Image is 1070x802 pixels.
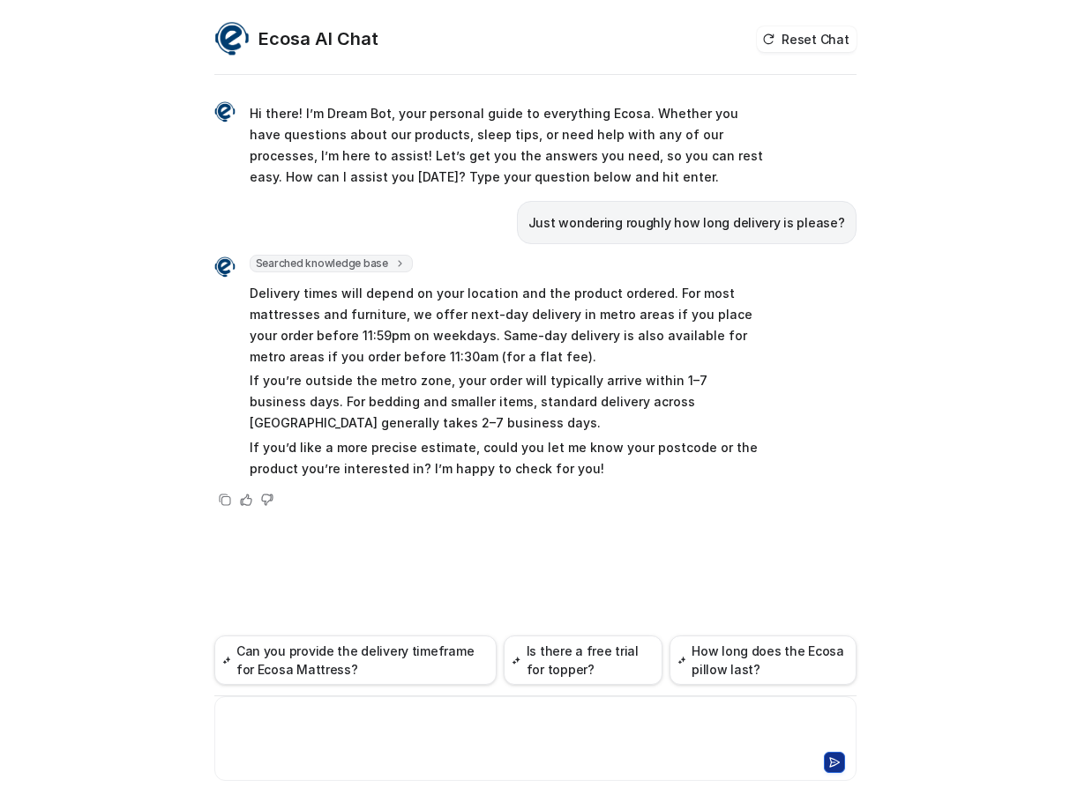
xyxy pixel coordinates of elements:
[250,283,766,368] p: Delivery times will depend on your location and the product ordered. For most mattresses and furn...
[504,635,662,685] button: Is there a free trial for topper?
[670,635,857,685] button: How long does the Ecosa pillow last?
[258,26,378,51] h2: Ecosa AI Chat
[250,437,766,479] p: If you’d like a more precise estimate, could you let me know your postcode or the product you’re ...
[214,635,498,685] button: Can you provide the delivery timeframe for Ecosa Mattress?
[214,256,236,278] img: Widget
[250,370,766,434] p: If you’re outside the metro zone, your order will typically arrive within 1–7 business days. For ...
[528,212,845,234] p: Just wondering roughly how long delivery is please?
[250,255,413,272] span: Searched knowledge base
[757,26,856,52] button: Reset Chat
[214,101,236,123] img: Widget
[214,21,250,56] img: Widget
[250,103,766,188] p: Hi there! I’m Dream Bot, your personal guide to everything Ecosa. Whether you have questions abou...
